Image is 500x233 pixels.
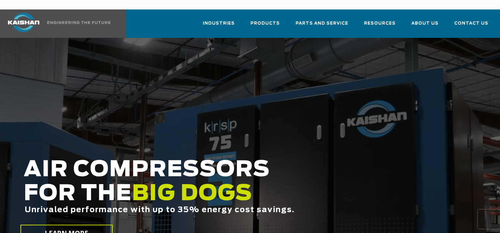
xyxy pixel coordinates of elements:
[250,15,280,37] a: Products
[203,20,235,27] span: Industries
[132,183,252,205] span: BIG DOGS
[25,206,295,214] span: Unrivaled performance with up to 35% energy cost savings.
[411,20,438,27] span: About Us
[203,15,235,37] a: Industries
[364,20,396,27] span: Resources
[296,15,348,37] a: Parts and Service
[47,21,110,24] img: Engineering the future
[454,20,488,27] span: Contact Us
[364,15,396,37] a: Resources
[454,15,488,37] a: Contact Us
[411,15,438,37] a: About Us
[250,20,280,27] span: Products
[296,20,348,27] span: Parts and Service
